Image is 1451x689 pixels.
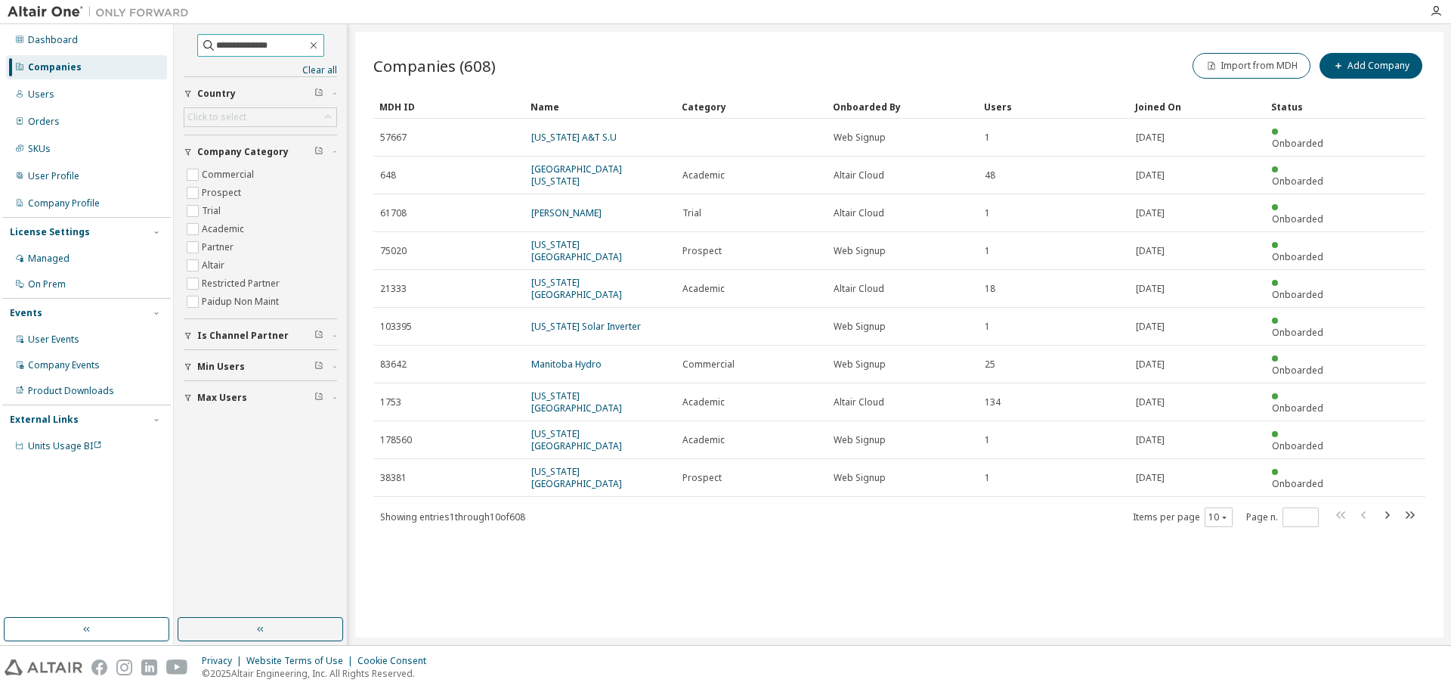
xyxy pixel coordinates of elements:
[531,320,641,333] a: [US_STATE] Solar Inverter
[1136,321,1165,333] span: [DATE]
[531,358,602,371] a: Manitoba Hydro
[834,207,884,219] span: Altair Cloud
[531,276,622,301] a: [US_STATE][GEOGRAPHIC_DATA]
[28,439,102,452] span: Units Usage BI
[379,95,518,119] div: MDH ID
[197,361,245,373] span: Min Users
[10,307,42,319] div: Events
[1136,358,1165,371] span: [DATE]
[682,396,725,408] span: Academic
[184,64,337,76] a: Clear all
[1272,364,1323,377] span: Onboarded
[985,283,995,295] span: 18
[314,361,323,373] span: Clear filter
[202,293,282,311] label: Paidup Non Maint
[314,88,323,100] span: Clear filter
[166,660,188,675] img: youtube.svg
[1272,250,1323,263] span: Onboarded
[1272,213,1323,225] span: Onboarded
[380,207,407,219] span: 61708
[682,283,725,295] span: Academic
[531,427,622,452] a: [US_STATE][GEOGRAPHIC_DATA]
[380,511,525,523] span: Showing entries 1 through 10 of 608
[1272,175,1323,188] span: Onboarded
[1136,207,1165,219] span: [DATE]
[834,283,884,295] span: Altair Cloud
[8,5,196,20] img: Altair One
[1193,53,1310,79] button: Import from MDH
[28,334,79,346] div: User Events
[10,226,90,238] div: License Settings
[380,132,407,144] span: 57667
[833,95,972,119] div: Onboarded By
[834,245,886,257] span: Web Signup
[184,135,337,169] button: Company Category
[1136,169,1165,182] span: [DATE]
[184,319,337,352] button: Is Channel Partner
[28,253,70,265] div: Managed
[984,95,1123,119] div: Users
[1272,477,1323,490] span: Onboarded
[682,358,735,371] span: Commercial
[531,95,670,119] div: Name
[682,245,722,257] span: Prospect
[28,278,66,290] div: On Prem
[197,392,247,404] span: Max Users
[682,95,821,119] div: Category
[1272,288,1323,301] span: Onboarded
[834,321,886,333] span: Web Signup
[246,655,357,667] div: Website Terms of Use
[314,146,323,158] span: Clear filter
[1133,507,1233,527] span: Items per page
[184,108,336,126] div: Click to select
[834,358,886,371] span: Web Signup
[380,434,412,446] span: 178560
[28,88,54,101] div: Users
[28,116,60,128] div: Orders
[1271,95,1335,119] div: Status
[380,321,412,333] span: 103395
[1246,507,1319,527] span: Page n.
[985,434,990,446] span: 1
[202,166,257,184] label: Commercial
[197,330,289,342] span: Is Channel Partner
[985,396,1001,408] span: 134
[1136,472,1165,484] span: [DATE]
[985,358,995,371] span: 25
[985,321,990,333] span: 1
[834,396,884,408] span: Altair Cloud
[197,88,236,100] span: Country
[1135,95,1259,119] div: Joined On
[985,472,990,484] span: 1
[1272,326,1323,339] span: Onboarded
[202,256,227,275] label: Altair
[10,414,79,426] div: External Links
[834,169,884,182] span: Altair Cloud
[682,472,722,484] span: Prospect
[985,169,995,182] span: 48
[1136,245,1165,257] span: [DATE]
[1136,434,1165,446] span: [DATE]
[1136,283,1165,295] span: [DATE]
[682,169,725,182] span: Academic
[28,170,79,182] div: User Profile
[5,660,82,675] img: altair_logo.svg
[202,238,237,256] label: Partner
[184,350,337,383] button: Min Users
[380,245,407,257] span: 75020
[28,359,100,371] div: Company Events
[380,396,401,408] span: 1753
[1136,396,1165,408] span: [DATE]
[202,220,247,238] label: Academic
[985,245,990,257] span: 1
[380,169,396,182] span: 648
[834,434,886,446] span: Web Signup
[531,131,617,144] a: [US_STATE] A&T S.U
[1272,137,1323,150] span: Onboarded
[1320,53,1422,79] button: Add Company
[1208,511,1229,523] button: 10
[357,655,435,667] div: Cookie Consent
[834,132,886,144] span: Web Signup
[184,77,337,110] button: Country
[985,207,990,219] span: 1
